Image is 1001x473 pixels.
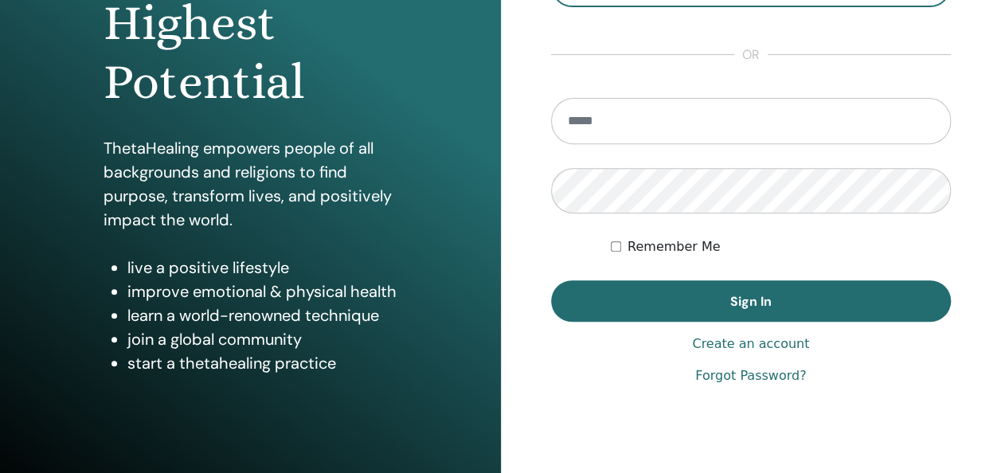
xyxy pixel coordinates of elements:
span: or [734,45,768,64]
li: start a thetahealing practice [127,351,397,375]
li: learn a world-renowned technique [127,303,397,327]
li: live a positive lifestyle [127,256,397,279]
a: Forgot Password? [695,366,806,385]
div: Keep me authenticated indefinitely or until I manually logout [611,237,951,256]
label: Remember Me [628,237,721,256]
li: improve emotional & physical health [127,279,397,303]
a: Create an account [692,334,809,354]
span: Sign In [730,293,772,310]
p: ThetaHealing empowers people of all backgrounds and religions to find purpose, transform lives, a... [104,136,397,232]
li: join a global community [127,327,397,351]
button: Sign In [551,280,952,322]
